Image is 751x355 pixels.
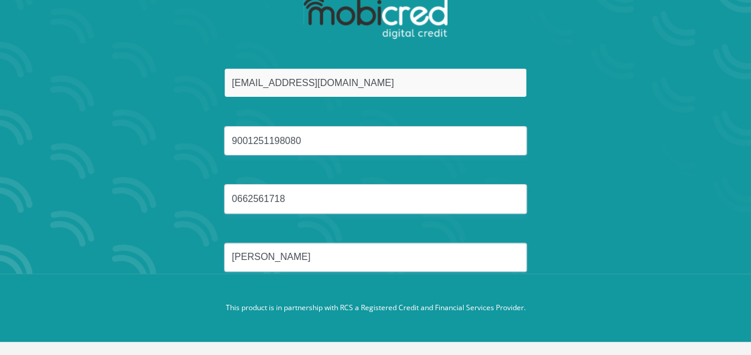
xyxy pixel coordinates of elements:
input: Surname [224,243,527,272]
input: ID Number [224,126,527,155]
p: This product is in partnership with RCS a Registered Credit and Financial Services Provider. [44,302,707,313]
input: Cellphone Number [224,184,527,213]
input: Email [224,68,527,97]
